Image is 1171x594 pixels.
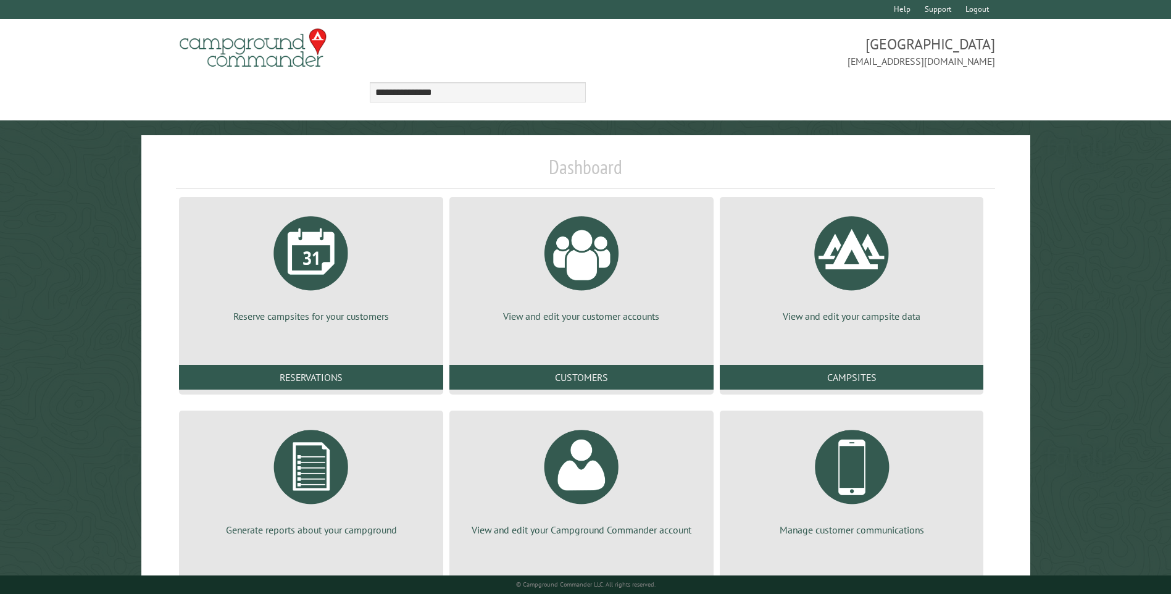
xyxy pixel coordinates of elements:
[735,420,969,537] a: Manage customer communications
[194,523,428,537] p: Generate reports about your campground
[735,309,969,323] p: View and edit your campsite data
[720,365,984,390] a: Campsites
[464,309,699,323] p: View and edit your customer accounts
[735,523,969,537] p: Manage customer communications
[176,24,330,72] img: Campground Commander
[194,420,428,537] a: Generate reports about your campground
[464,207,699,323] a: View and edit your customer accounts
[194,309,428,323] p: Reserve campsites for your customers
[464,523,699,537] p: View and edit your Campground Commander account
[586,34,995,69] span: [GEOGRAPHIC_DATA] [EMAIL_ADDRESS][DOMAIN_NAME]
[516,580,656,588] small: © Campground Commander LLC. All rights reserved.
[735,207,969,323] a: View and edit your campsite data
[194,207,428,323] a: Reserve campsites for your customers
[179,365,443,390] a: Reservations
[176,155,994,189] h1: Dashboard
[464,420,699,537] a: View and edit your Campground Commander account
[449,365,714,390] a: Customers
